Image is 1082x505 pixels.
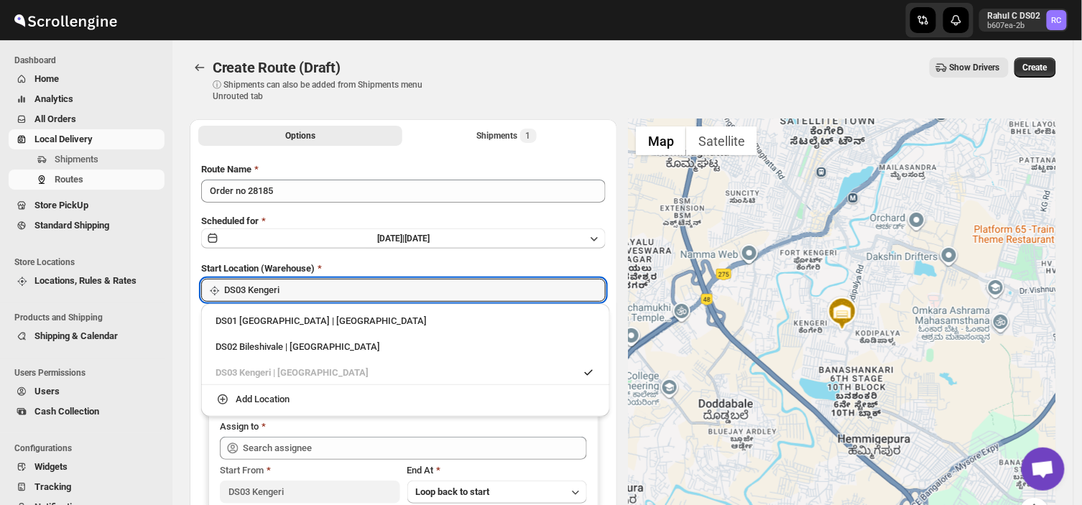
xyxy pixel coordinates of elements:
[34,113,76,124] span: All Orders
[9,271,165,291] button: Locations, Rules & Rates
[34,220,109,231] span: Standard Shipping
[9,149,165,170] button: Shipments
[988,10,1041,22] p: Rahul C DS02
[201,228,606,249] button: [DATE]|[DATE]
[988,22,1041,30] p: b607ea-2b
[34,134,93,144] span: Local Delivery
[9,381,165,402] button: Users
[377,233,404,244] span: [DATE] |
[216,314,596,328] div: DS01 [GEOGRAPHIC_DATA] | [GEOGRAPHIC_DATA]
[14,443,165,454] span: Configurations
[55,154,98,165] span: Shipments
[9,402,165,422] button: Cash Collection
[9,477,165,497] button: Tracking
[220,420,259,434] div: Assign to
[201,180,606,203] input: Eg: Bengaluru Route
[405,126,609,146] button: Selected Shipments
[14,312,165,323] span: Products and Shipping
[236,392,290,407] div: Add Location
[34,406,99,417] span: Cash Collection
[9,109,165,129] button: All Orders
[526,130,531,142] span: 1
[224,279,606,302] input: Search location
[950,62,1000,73] span: Show Drivers
[14,367,165,379] span: Users Permissions
[34,275,137,286] span: Locations, Rules & Rates
[9,326,165,346] button: Shipping & Calendar
[14,55,165,66] span: Dashboard
[407,481,587,504] button: Loop back to start
[404,233,430,244] span: [DATE]
[930,57,1009,78] button: Show Drivers
[216,366,596,380] div: DS03 Kengeri | [GEOGRAPHIC_DATA]
[213,79,439,102] p: ⓘ Shipments can also be added from Shipments menu Unrouted tab
[216,340,596,354] div: DS02 Bileshivale | [GEOGRAPHIC_DATA]
[34,93,73,104] span: Analytics
[1022,448,1065,491] div: Open chat
[220,465,264,476] span: Start From
[477,129,537,143] div: Shipments
[14,256,165,268] span: Store Locations
[1023,62,1048,73] span: Create
[201,333,610,358] li: DS02 Bileshivale
[201,310,610,333] li: DS01 Sarjapur
[9,89,165,109] button: Analytics
[34,481,71,492] span: Tracking
[213,59,341,76] span: Create Route (Draft)
[198,126,402,146] button: All Route Options
[9,457,165,477] button: Widgets
[201,216,259,226] span: Scheduled for
[201,164,251,175] span: Route Name
[9,170,165,190] button: Routes
[1047,10,1067,30] span: Rahul C DS02
[686,126,757,155] button: Show satellite imagery
[285,130,315,142] span: Options
[1014,57,1056,78] button: Create
[201,263,315,274] span: Start Location (Warehouse)
[416,486,490,497] span: Loop back to start
[34,330,118,341] span: Shipping & Calendar
[34,461,68,472] span: Widgets
[243,437,587,460] input: Search assignee
[34,386,60,397] span: Users
[34,200,88,210] span: Store PickUp
[190,57,210,78] button: Routes
[201,358,610,385] li: DS03 Kengeri
[407,463,587,478] div: End At
[1052,16,1062,25] text: RC
[11,2,119,38] img: ScrollEngine
[636,126,686,155] button: Show street map
[34,73,59,84] span: Home
[9,69,165,89] button: Home
[979,9,1068,32] button: User menu
[55,174,83,185] span: Routes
